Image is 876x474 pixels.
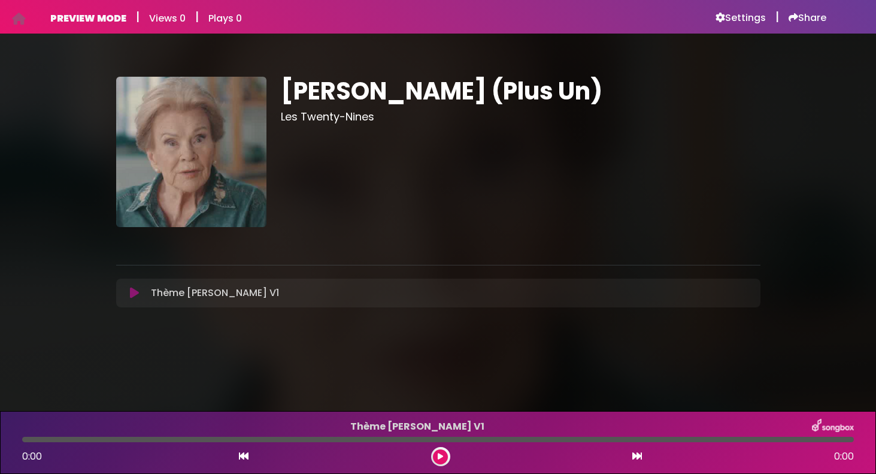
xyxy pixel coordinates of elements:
h5: | [195,10,199,24]
img: xKgsiiQuRSKksRJq26UC [116,77,266,227]
p: Thème [PERSON_NAME] V1 [151,286,753,300]
h3: Les Twenty-Nines [281,110,760,123]
h5: | [136,10,140,24]
h6: Views 0 [149,13,186,24]
a: Share [789,12,826,24]
h6: PREVIEW MODE [50,13,126,24]
a: Settings [716,12,766,24]
h1: [PERSON_NAME] (Plus Un) [281,77,760,105]
h6: Plays 0 [208,13,242,24]
h5: | [775,10,779,24]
